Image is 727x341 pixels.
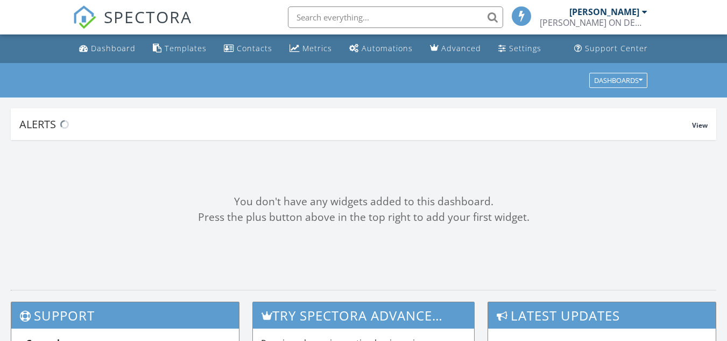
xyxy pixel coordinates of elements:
a: Support Center [570,39,652,59]
div: Support Center [585,43,648,53]
div: Dashboard [91,43,136,53]
input: Search everything... [288,6,503,28]
a: Dashboard [75,39,140,59]
a: Templates [149,39,211,59]
a: Metrics [285,39,336,59]
div: You don't have any widgets added to this dashboard. [11,194,716,210]
span: SPECTORA [104,5,192,28]
div: Press the plus button above in the top right to add your first widget. [11,210,716,225]
h3: Try spectora advanced [DATE] [253,302,474,329]
a: Contacts [220,39,277,59]
div: Settings [509,43,541,53]
h3: Support [11,302,239,329]
a: SPECTORA [73,15,192,37]
a: Automations (Basic) [345,39,417,59]
div: Templates [165,43,207,53]
a: Settings [494,39,546,59]
img: The Best Home Inspection Software - Spectora [73,5,96,29]
div: [PERSON_NAME] [569,6,639,17]
div: Dashboards [594,76,643,84]
div: Contacts [237,43,272,53]
div: DEMARS ON DEMAND HOME INSPECTIONS, LLC [540,17,647,28]
div: Alerts [19,117,692,131]
button: Dashboards [589,73,647,88]
div: Metrics [302,43,332,53]
h3: Latest Updates [488,302,716,329]
div: Advanced [441,43,481,53]
div: Automations [362,43,413,53]
span: View [692,121,708,130]
a: Advanced [426,39,485,59]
